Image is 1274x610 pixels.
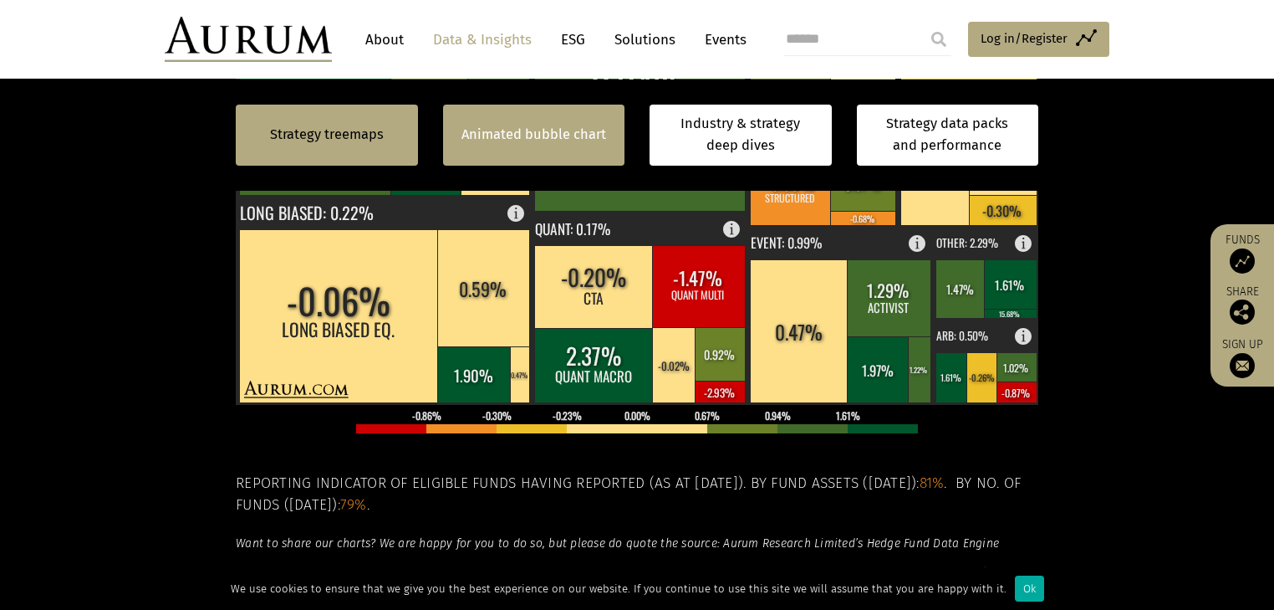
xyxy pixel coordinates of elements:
[270,124,384,146] a: Strategy treemaps
[236,566,1002,598] em: Source: Aurum’s proprietary Hedge Fund Data Engine database containing data on around 3,100 activ...
[165,17,332,62] img: Aurum
[981,28,1068,49] span: Log in/Register
[606,24,684,55] a: Solutions
[461,124,606,146] a: Animated bubble chart
[696,24,747,55] a: Events
[1219,233,1266,274] a: Funds
[357,24,412,55] a: About
[1230,300,1255,325] img: Share this post
[553,24,594,55] a: ESG
[857,105,1039,166] a: Strategy data packs and performance
[650,105,832,166] a: Industry & strategy deep dives
[1219,286,1266,325] div: Share
[425,24,540,55] a: Data & Insights
[340,496,367,514] span: 79%
[236,536,999,551] em: Want to share our charts? We are happy for you to do so, but please do quote the source: Aurum Re...
[236,473,1038,517] h5: Reporting indicator of eligible funds having reported (as at [DATE]). By fund assets ([DATE]): . ...
[1015,576,1044,602] div: Ok
[968,22,1109,57] a: Log in/Register
[1219,337,1266,378] a: Sign up
[922,23,955,56] input: Submit
[920,474,945,492] span: 81%
[1230,353,1255,378] img: Sign up to our newsletter
[1230,249,1255,274] img: Access Funds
